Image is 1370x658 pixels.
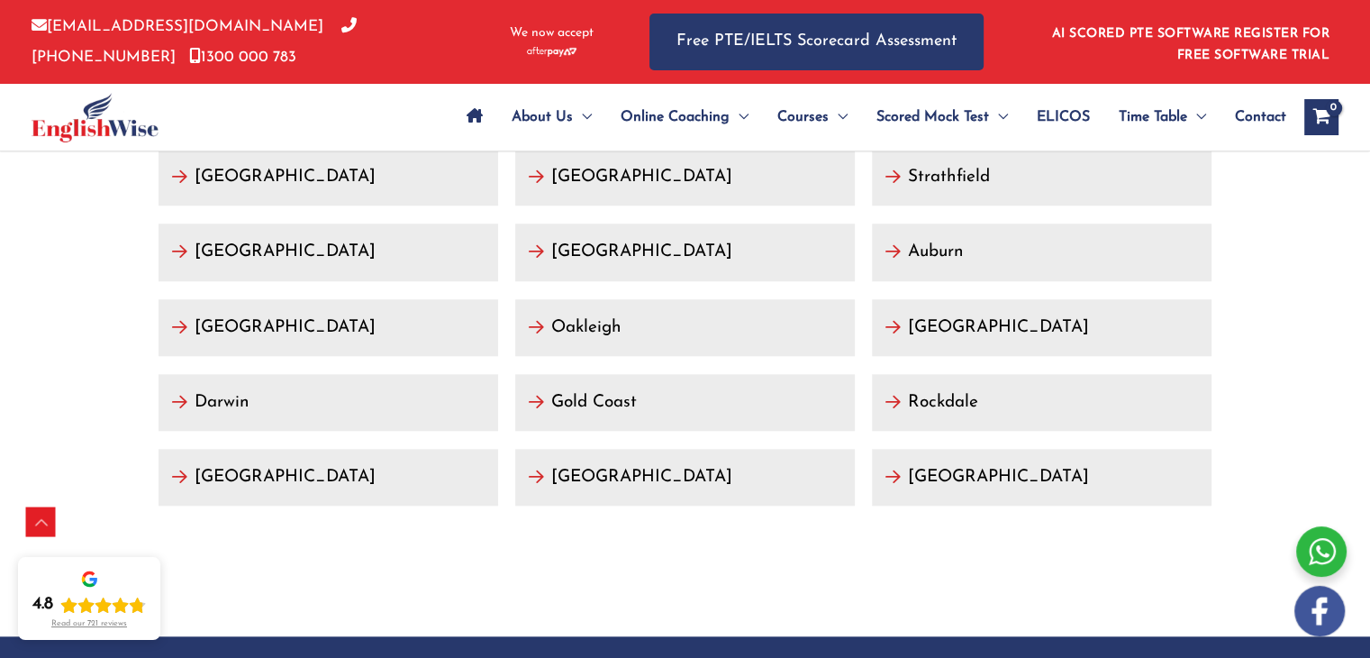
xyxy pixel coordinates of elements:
a: Strathfield [872,149,1211,206]
a: Darwin [159,374,498,431]
img: Afterpay-Logo [527,47,576,57]
span: Scored Mock Test [876,86,989,149]
div: Rating: 4.8 out of 5 [32,594,146,616]
a: [GEOGRAPHIC_DATA] [159,449,498,506]
a: CoursesMenu Toggle [763,86,862,149]
a: Oakleigh [515,299,855,356]
nav: Site Navigation: Main Menu [452,86,1286,149]
a: Auburn [872,224,1211,280]
span: Menu Toggle [829,86,848,149]
a: Time TableMenu Toggle [1104,86,1220,149]
span: Online Coaching [621,86,730,149]
a: [GEOGRAPHIC_DATA] [515,149,855,206]
span: Courses [777,86,829,149]
a: View Shopping Cart, empty [1304,99,1338,135]
span: Menu Toggle [573,86,592,149]
span: We now accept [510,24,594,42]
a: 1300 000 783 [189,50,296,65]
a: [GEOGRAPHIC_DATA] [159,149,498,206]
a: Online CoachingMenu Toggle [606,86,763,149]
a: Gold Coast [515,374,855,431]
a: Scored Mock TestMenu Toggle [862,86,1022,149]
span: Menu Toggle [989,86,1008,149]
a: [GEOGRAPHIC_DATA] [515,224,855,280]
a: Contact [1220,86,1286,149]
span: Menu Toggle [1187,86,1206,149]
nav: Menu [159,74,1212,525]
a: [GEOGRAPHIC_DATA] [872,449,1211,506]
aside: Header Widget 1 [1041,13,1338,71]
a: Free PTE/IELTS Scorecard Assessment [649,14,984,70]
a: [GEOGRAPHIC_DATA] [515,449,855,506]
span: About Us [512,86,573,149]
div: 4.8 [32,594,53,616]
a: ELICOS [1022,86,1104,149]
a: Rockdale [872,374,1211,431]
a: About UsMenu Toggle [497,86,606,149]
span: ELICOS [1037,86,1090,149]
a: [GEOGRAPHIC_DATA] [159,224,498,280]
a: [EMAIL_ADDRESS][DOMAIN_NAME] [32,19,323,34]
span: Time Table [1119,86,1187,149]
img: white-facebook.png [1294,586,1345,636]
span: Contact [1235,86,1286,149]
a: [GEOGRAPHIC_DATA] [872,299,1211,356]
span: Menu Toggle [730,86,749,149]
a: AI SCORED PTE SOFTWARE REGISTER FOR FREE SOFTWARE TRIAL [1052,27,1330,62]
a: [GEOGRAPHIC_DATA] [159,299,498,356]
div: Read our 721 reviews [51,619,127,629]
a: [PHONE_NUMBER] [32,19,357,64]
img: cropped-ew-logo [32,93,159,142]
